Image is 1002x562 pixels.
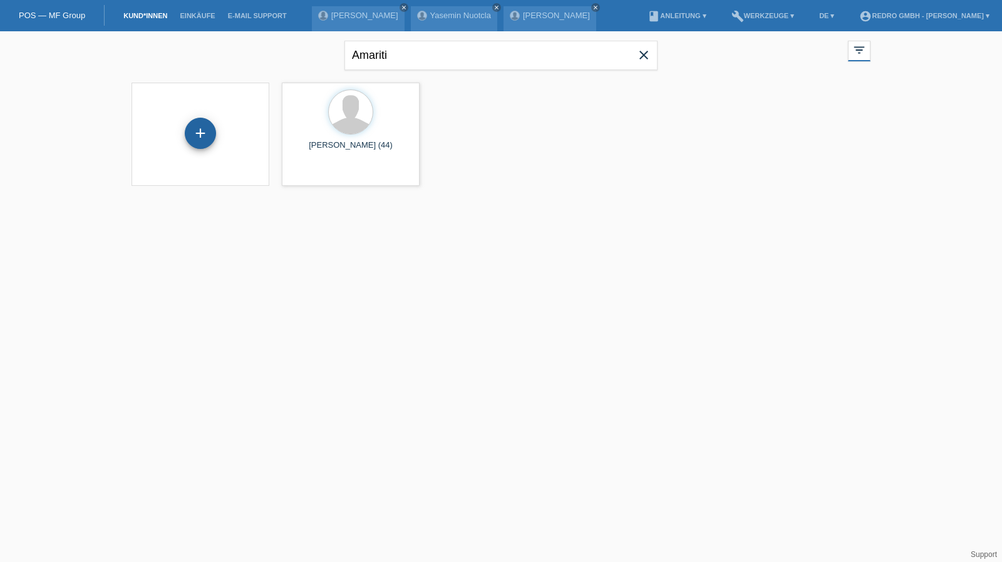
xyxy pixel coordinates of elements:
a: E-Mail Support [222,12,293,19]
a: Einkäufe [173,12,221,19]
a: [PERSON_NAME] [331,11,398,20]
a: POS — MF Group [19,11,85,20]
i: filter_list [852,43,866,57]
a: close [591,3,600,12]
i: close [592,4,599,11]
i: close [493,4,500,11]
a: bookAnleitung ▾ [641,12,712,19]
a: Yasemin Nuotcla [430,11,491,20]
a: DE ▾ [813,12,840,19]
i: account_circle [859,10,872,23]
a: [PERSON_NAME] [523,11,590,20]
a: Kund*innen [117,12,173,19]
i: build [731,10,744,23]
div: [PERSON_NAME] (44) [292,140,410,160]
a: buildWerkzeuge ▾ [725,12,801,19]
input: Suche... [344,41,658,70]
i: book [648,10,660,23]
i: close [401,4,407,11]
a: Support [971,550,997,559]
i: close [636,48,651,63]
a: close [492,3,501,12]
a: account_circleRedro GmbH - [PERSON_NAME] ▾ [853,12,996,19]
div: Kund*in hinzufügen [185,123,215,144]
a: close [400,3,408,12]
